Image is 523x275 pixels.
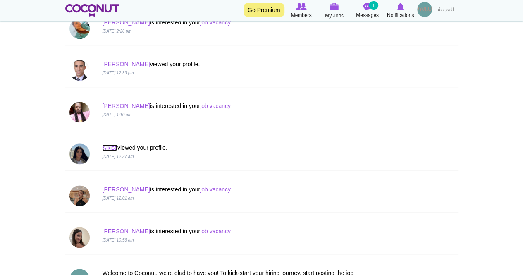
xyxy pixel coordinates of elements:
img: Browse Members [296,3,306,10]
a: Alkisti [102,144,117,151]
a: [PERSON_NAME] [102,103,150,109]
p: is interested in your [102,227,354,235]
img: My Jobs [330,3,339,10]
a: العربية [434,2,458,19]
p: viewed your profile. [102,143,354,152]
img: Messages [363,3,372,10]
p: is interested in your [102,102,354,110]
i: [DATE] 12:01 am [102,196,134,201]
img: Notifications [397,3,404,10]
small: 1 [369,1,378,10]
p: viewed your profile. [102,60,354,68]
span: Notifications [387,11,414,19]
img: Home [65,4,119,17]
a: Browse Members Members [285,2,318,19]
a: [PERSON_NAME] [102,61,150,67]
i: [DATE] 12:27 am [102,154,134,159]
p: is interested in your [102,185,354,194]
a: job vacancy [200,103,231,109]
a: job vacancy [200,19,231,26]
p: is interested in your [102,18,354,26]
a: job vacancy [200,228,231,234]
a: My Jobs My Jobs [318,2,351,20]
a: [PERSON_NAME] [102,19,150,26]
span: My Jobs [325,12,344,20]
span: Messages [356,11,379,19]
i: [DATE] 12:39 pm [102,71,134,75]
a: [PERSON_NAME] [102,186,150,193]
i: [DATE] 1:10 am [102,112,131,117]
i: [DATE] 10:56 am [102,238,134,242]
a: [PERSON_NAME] [102,228,150,234]
a: Go Premium [244,3,284,17]
a: Notifications Notifications [384,2,417,19]
i: [DATE] 2:26 pm [102,29,131,33]
a: Messages Messages 1 [351,2,384,19]
a: job vacancy [200,186,231,193]
span: Members [291,11,311,19]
